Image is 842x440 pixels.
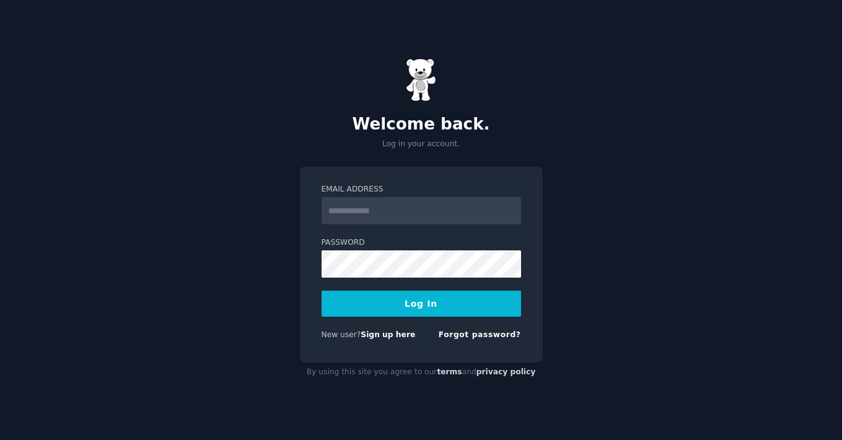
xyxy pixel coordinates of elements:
[322,330,361,339] span: New user?
[476,367,536,376] a: privacy policy
[437,367,462,376] a: terms
[406,58,437,102] img: Gummy Bear
[439,330,521,339] a: Forgot password?
[361,330,415,339] a: Sign up here
[300,139,543,150] p: Log in your account.
[322,291,521,317] button: Log In
[300,363,543,382] div: By using this site you agree to our and
[300,115,543,134] h2: Welcome back.
[322,237,521,249] label: Password
[322,184,521,195] label: Email Address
